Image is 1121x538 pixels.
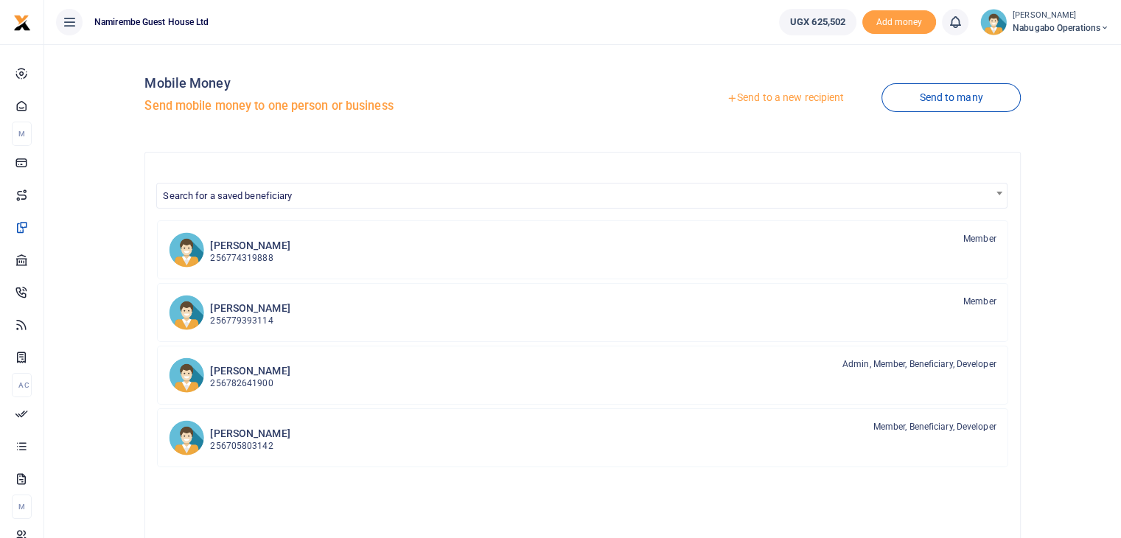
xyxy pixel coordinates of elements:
li: M [12,122,32,146]
a: PK [PERSON_NAME] 256774319888 Member [157,220,1007,279]
span: Search for a saved beneficiary [156,183,1007,209]
span: Member, Beneficiary, Developer [873,420,996,433]
a: UGX 625,502 [779,9,856,35]
span: Namirembe Guest House Ltd [88,15,215,29]
a: profile-user [PERSON_NAME] Nabugabo operations [980,9,1109,35]
span: Nabugabo operations [1013,21,1109,35]
img: profile-user [980,9,1007,35]
h6: [PERSON_NAME] [210,365,290,377]
img: BN [169,357,204,393]
p: 256705803142 [210,439,290,453]
h6: [PERSON_NAME] [210,240,290,252]
a: WWr [PERSON_NAME] 256779393114 Member [157,283,1007,342]
li: Ac [12,373,32,397]
p: 256782641900 [210,377,290,391]
a: Send to many [881,83,1020,112]
li: Wallet ballance [773,9,862,35]
h5: Send mobile money to one person or business [144,99,576,113]
h6: [PERSON_NAME] [210,427,290,440]
span: Search for a saved beneficiary [157,184,1006,206]
a: logo-small logo-large logo-large [13,16,31,27]
a: Send to a new recipient [689,85,881,111]
span: Admin, Member, Beneficiary, Developer [842,357,996,371]
span: Search for a saved beneficiary [163,190,292,201]
li: M [12,495,32,519]
li: Toup your wallet [862,10,936,35]
img: logo-small [13,14,31,32]
span: Add money [862,10,936,35]
span: Member [963,295,996,308]
img: PK [169,232,204,268]
span: Member [963,232,996,245]
a: JM [PERSON_NAME] 256705803142 Member, Beneficiary, Developer [157,408,1007,467]
p: 256779393114 [210,314,290,328]
span: UGX 625,502 [790,15,845,29]
small: [PERSON_NAME] [1013,10,1109,22]
h6: [PERSON_NAME] [210,302,290,315]
img: JM [169,420,204,455]
a: Add money [862,15,936,27]
img: WWr [169,295,204,330]
h4: Mobile Money [144,75,576,91]
a: BN [PERSON_NAME] 256782641900 Admin, Member, Beneficiary, Developer [157,346,1007,405]
p: 256774319888 [210,251,290,265]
